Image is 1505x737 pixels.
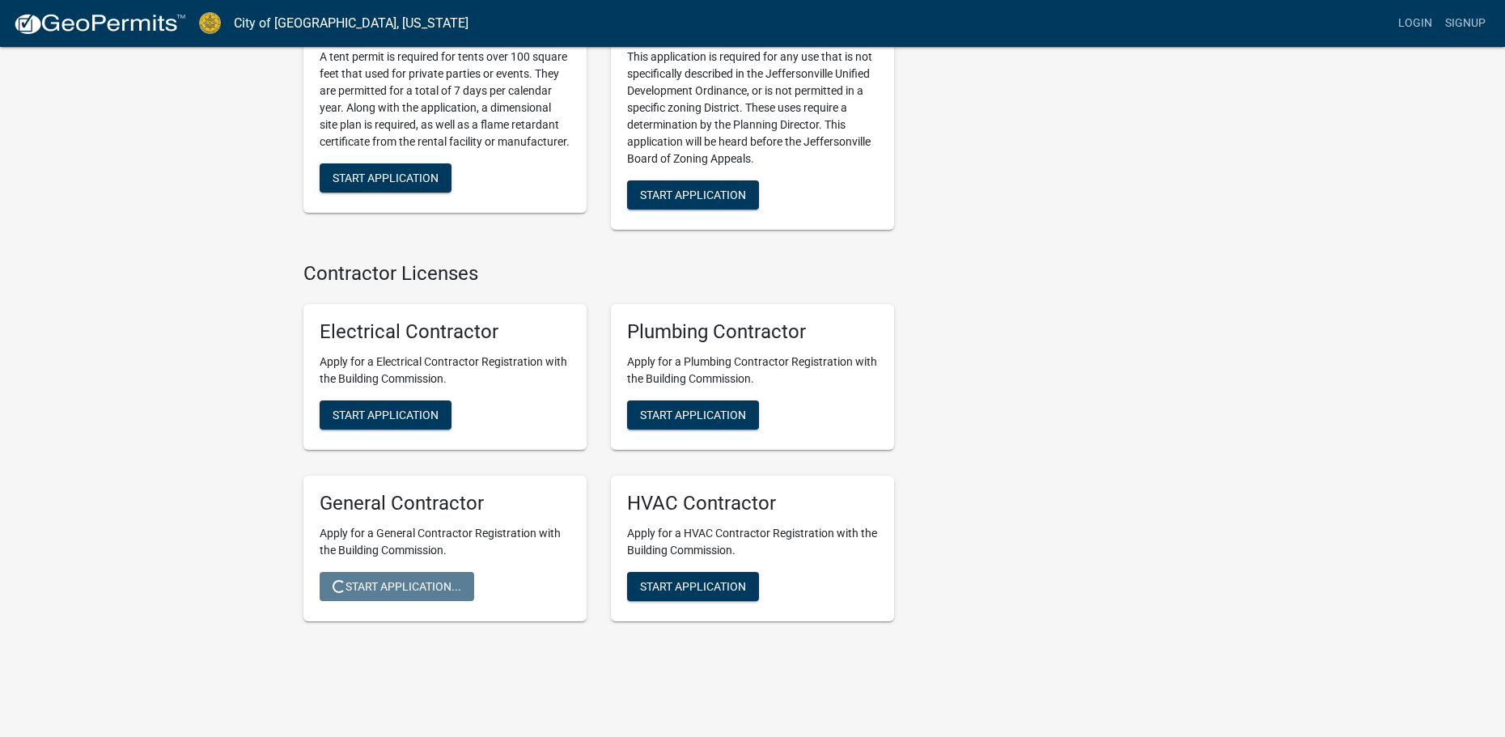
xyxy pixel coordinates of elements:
button: Start Application [627,180,759,210]
span: Start Application [333,409,439,421]
button: Start Application [627,400,759,430]
span: Start Application [333,171,439,184]
h5: General Contractor [320,492,570,515]
a: City of [GEOGRAPHIC_DATA], [US_STATE] [234,10,468,37]
p: Apply for a HVAC Contractor Registration with the Building Commission. [627,525,878,559]
h5: Electrical Contractor [320,320,570,344]
button: Start Application [320,163,451,193]
button: Start Application... [320,572,474,601]
span: Start Application... [333,579,461,592]
h5: HVAC Contractor [627,492,878,515]
h5: Plumbing Contractor [627,320,878,344]
a: Login [1392,8,1439,39]
button: Start Application [320,400,451,430]
p: A tent permit is required for tents over 100 square feet that used for private parties or events.... [320,49,570,150]
span: Start Application [640,409,746,421]
p: Apply for a Electrical Contractor Registration with the Building Commission. [320,354,570,388]
p: Apply for a General Contractor Registration with the Building Commission. [320,525,570,559]
button: Start Application [627,572,759,601]
h4: Contractor Licenses [303,262,894,286]
p: Apply for a Plumbing Contractor Registration with the Building Commission. [627,354,878,388]
p: This application is required for any use that is not specifically described in the Jeffersonville... [627,49,878,167]
span: Start Application [640,579,746,592]
span: Start Application [640,188,746,201]
a: Signup [1439,8,1492,39]
img: City of Jeffersonville, Indiana [199,12,221,34]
